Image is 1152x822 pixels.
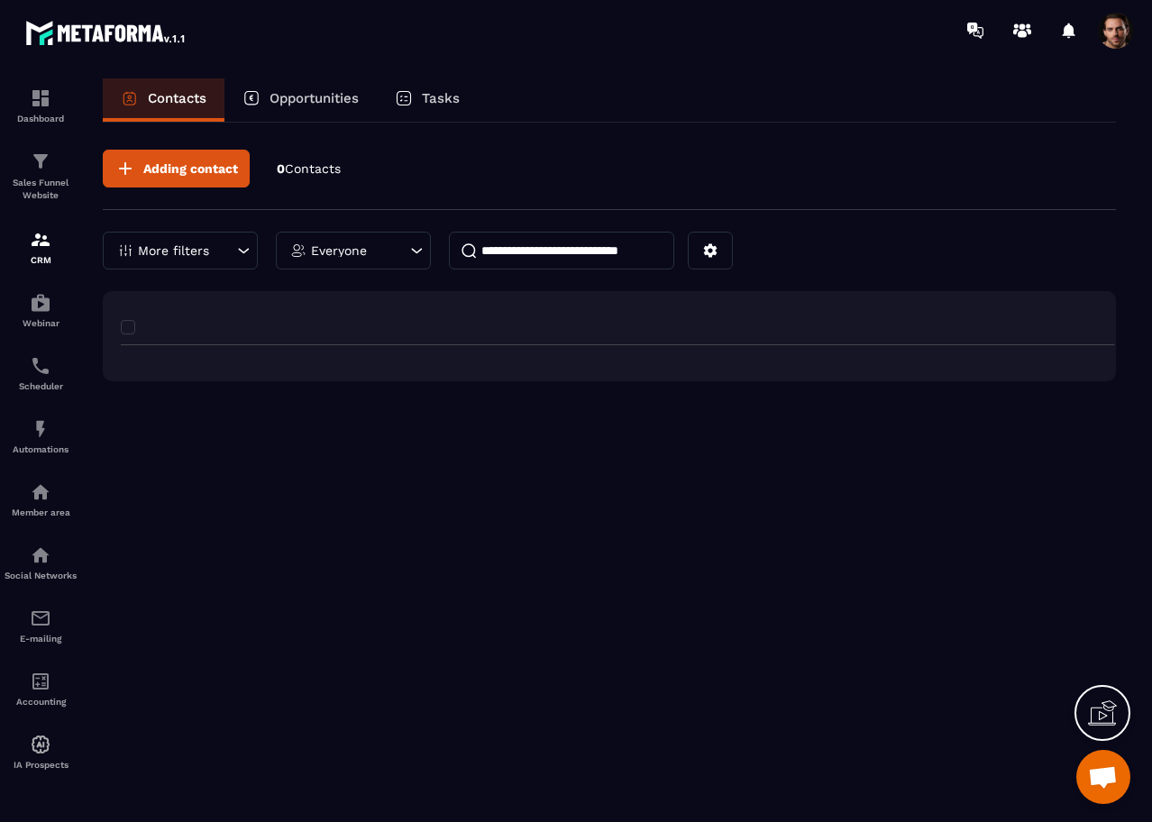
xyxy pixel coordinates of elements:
[5,697,77,707] p: Accounting
[30,418,51,440] img: automations
[148,90,206,106] p: Contacts
[422,90,460,106] p: Tasks
[1076,750,1130,804] a: Mở cuộc trò chuyện
[5,215,77,279] a: formationformationCRM
[5,571,77,580] p: Social Networks
[377,78,478,122] a: Tasks
[5,74,77,137] a: formationformationDashboard
[30,544,51,566] img: social-network
[277,160,341,178] p: 0
[103,78,224,122] a: Contacts
[30,481,51,503] img: automations
[5,137,77,215] a: formationformationSales Funnel Website
[5,318,77,328] p: Webinar
[5,657,77,720] a: accountantaccountantAccounting
[311,244,367,257] p: Everyone
[30,734,51,755] img: automations
[30,151,51,172] img: formation
[270,90,359,106] p: Opportunities
[30,607,51,629] img: email
[30,292,51,314] img: automations
[30,229,51,251] img: formation
[143,160,238,178] span: Adding contact
[5,342,77,405] a: schedulerschedulerScheduler
[103,150,250,187] button: Adding contact
[30,87,51,109] img: formation
[5,594,77,657] a: emailemailE-mailing
[5,279,77,342] a: automationsautomationsWebinar
[5,114,77,123] p: Dashboard
[5,381,77,391] p: Scheduler
[285,161,341,176] span: Contacts
[138,244,209,257] p: More filters
[5,444,77,454] p: Automations
[5,177,77,202] p: Sales Funnel Website
[5,531,77,594] a: social-networksocial-networkSocial Networks
[5,405,77,468] a: automationsautomationsAutomations
[5,468,77,531] a: automationsautomationsMember area
[5,760,77,770] p: IA Prospects
[5,507,77,517] p: Member area
[5,255,77,265] p: CRM
[224,78,377,122] a: Opportunities
[25,16,187,49] img: logo
[5,634,77,644] p: E-mailing
[30,355,51,377] img: scheduler
[30,671,51,692] img: accountant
